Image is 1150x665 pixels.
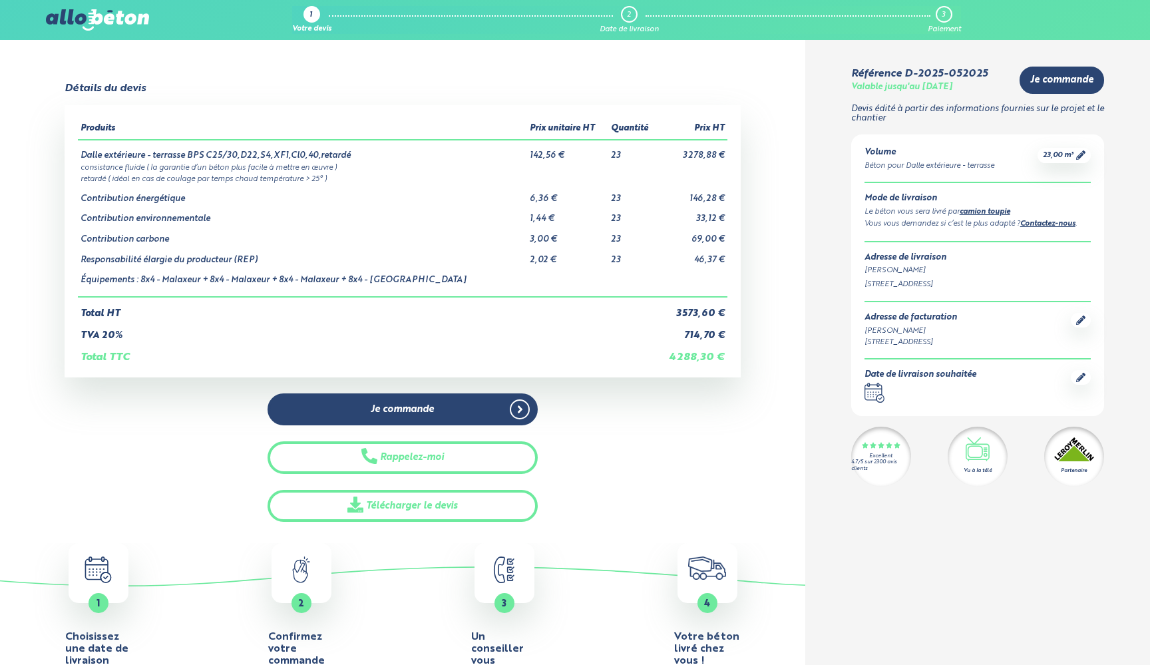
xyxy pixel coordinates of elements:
[851,83,952,93] div: Valable jusqu'au [DATE]
[268,393,538,426] a: Je commande
[78,161,727,172] td: consistance fluide ( la garantie d’un béton plus facile à mettre en œuvre )
[46,9,148,31] img: allobéton
[78,140,527,161] td: Dalle extérieure - terrasse BPS C25/30,D22,S4,XF1,Cl0,40,retardé
[1061,467,1087,475] div: Partenaire
[268,490,538,523] a: Télécharger le devis
[704,599,710,608] span: 4
[864,218,1091,230] div: Vous vous demandez si c’est le plus adapté ? .
[657,245,727,266] td: 46,37 €
[864,326,957,337] div: [PERSON_NAME]
[657,118,727,140] th: Prix HT
[1020,220,1075,228] a: Contactez-nous
[268,441,538,474] button: Rappelez-moi
[600,25,659,34] div: Date de livraison
[657,224,727,245] td: 69,00 €
[608,118,657,140] th: Quantité
[527,140,608,161] td: 142,56 €
[627,11,631,19] div: 2
[928,6,961,34] a: 3 Paiement
[864,206,1091,218] div: Le béton vous sera livré par
[960,208,1010,216] a: camion toupie
[942,11,945,19] div: 3
[608,140,657,161] td: 23
[600,6,659,34] a: 2 Date de livraison
[78,184,527,204] td: Contribution énergétique
[657,320,727,341] td: 714,70 €
[78,204,527,224] td: Contribution environnementale
[608,245,657,266] td: 23
[851,459,911,471] div: 4.7/5 sur 2300 avis clients
[1020,67,1104,94] a: Je commande
[657,341,727,363] td: 4 288,30 €
[78,172,727,184] td: retardé ( idéal en cas de coulage par temps chaud température > 25° )
[657,184,727,204] td: 146,28 €
[864,265,1091,276] div: [PERSON_NAME]
[1030,75,1093,86] span: Je commande
[964,467,992,475] div: Vu à la télé
[657,297,727,320] td: 3 573,60 €
[864,253,1091,263] div: Adresse de livraison
[527,118,608,140] th: Prix unitaire HT
[657,204,727,224] td: 33,12 €
[864,313,957,323] div: Adresse de facturation
[864,279,1091,290] div: [STREET_ADDRESS]
[864,337,957,348] div: [STREET_ADDRESS]
[869,453,892,459] div: Excellent
[851,105,1104,124] p: Devis édité à partir des informations fournies sur le projet et le chantier
[688,556,726,580] img: truck.c7a9816ed8b9b1312949.png
[502,599,506,608] span: 3
[864,148,994,158] div: Volume
[527,224,608,245] td: 3,00 €
[292,6,331,34] a: 1 Votre devis
[78,245,527,266] td: Responsabilité élargie du producteur (REP)
[608,184,657,204] td: 23
[371,404,434,415] span: Je commande
[657,140,727,161] td: 3 278,88 €
[78,341,657,363] td: Total TTC
[78,297,657,320] td: Total HT
[864,194,1091,204] div: Mode de livraison
[65,83,146,95] div: Détails du devis
[78,118,527,140] th: Produits
[96,599,100,608] span: 1
[527,184,608,204] td: 6,36 €
[608,224,657,245] td: 23
[527,245,608,266] td: 2,02 €
[298,599,304,608] span: 2
[292,25,331,34] div: Votre devis
[309,11,312,20] div: 1
[851,68,988,80] div: Référence D-2025-052025
[864,160,994,172] div: Béton pour Dalle extérieure - terrasse
[78,265,527,297] td: Équipements : 8x4 - Malaxeur + 8x4 - Malaxeur + 8x4 - Malaxeur + 8x4 - [GEOGRAPHIC_DATA]
[864,370,976,380] div: Date de livraison souhaitée
[78,320,657,341] td: TVA 20%
[527,204,608,224] td: 1,44 €
[78,224,527,245] td: Contribution carbone
[608,204,657,224] td: 23
[928,25,961,34] div: Paiement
